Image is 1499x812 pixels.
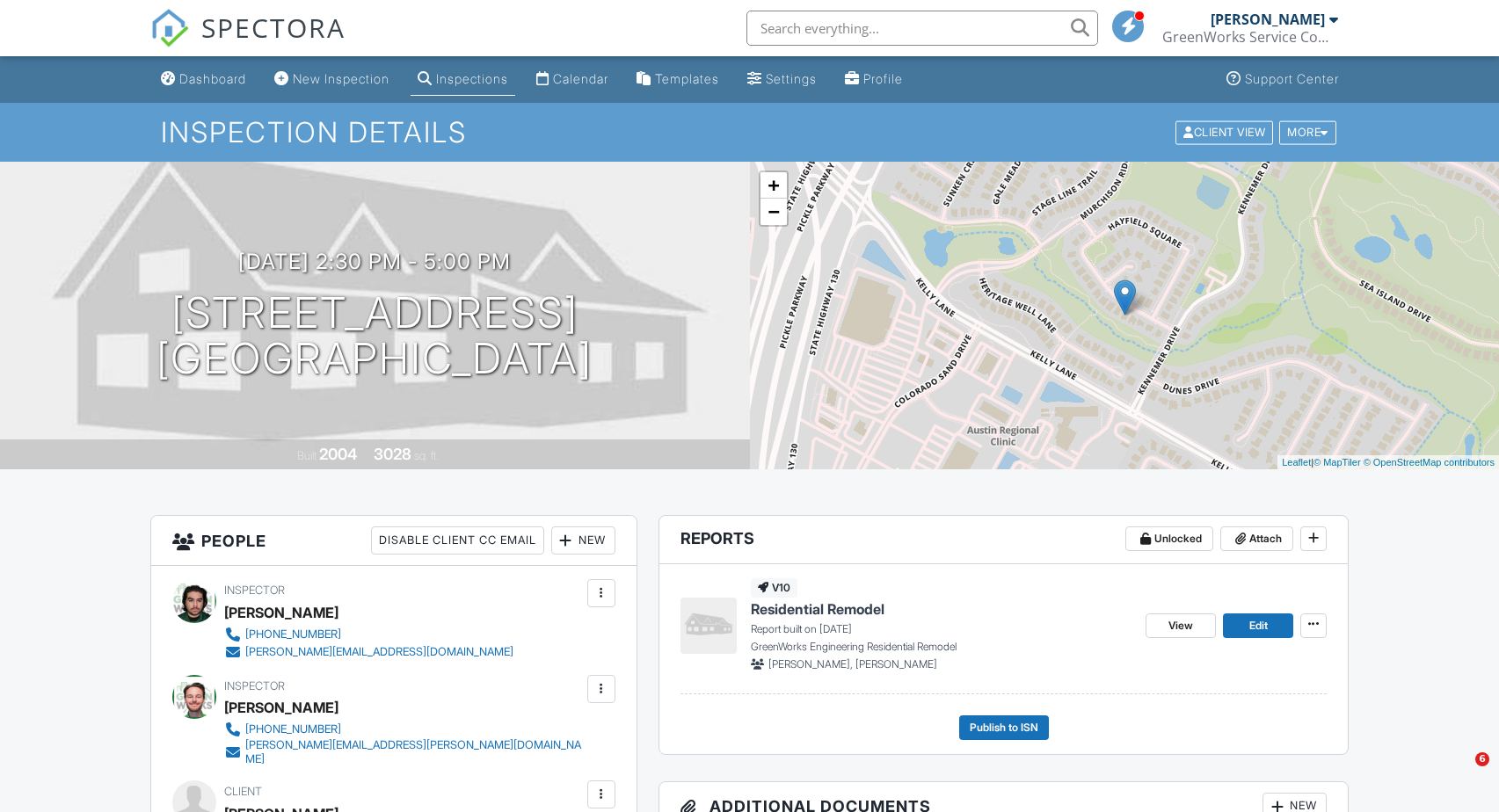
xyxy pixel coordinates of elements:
[1211,11,1325,28] div: [PERSON_NAME]
[267,63,397,96] a: New Inspection
[414,449,439,462] span: sq. ft.
[1162,28,1338,46] div: GreenWorks Service Company
[224,738,583,766] a: [PERSON_NAME][EMAIL_ADDRESS][PERSON_NAME][DOMAIN_NAME]
[224,694,338,721] div: [PERSON_NAME]
[553,71,608,86] div: Calendar
[1279,120,1336,144] div: More
[1175,120,1273,144] div: Client View
[838,63,910,96] a: Profile
[1174,125,1277,138] a: Client View
[1282,457,1311,468] a: Leaflet
[1245,71,1339,86] div: Support Center
[1219,63,1346,96] a: Support Center
[224,721,583,738] a: [PHONE_NUMBER]
[150,9,189,47] img: The Best Home Inspection Software - Spectora
[760,172,787,199] a: Zoom in
[1439,752,1481,794] iframe: Intercom live chat
[411,63,515,96] a: Inspections
[319,445,357,463] div: 2004
[201,9,346,46] span: SPECTORA
[245,645,513,659] div: [PERSON_NAME][EMAIL_ADDRESS][DOMAIN_NAME]
[245,722,341,736] div: [PHONE_NUMBER]
[224,584,285,597] span: Inspector
[746,11,1098,46] input: Search everything...
[740,63,824,96] a: Settings
[1364,457,1495,468] a: © OpenStreetMap contributors
[156,290,593,383] h1: [STREET_ADDRESS] [GEOGRAPHIC_DATA]
[297,449,317,462] span: Built
[238,250,511,273] h3: [DATE] 2:30 pm - 5:00 pm
[863,71,903,86] div: Profile
[529,63,615,96] a: Calendar
[629,63,726,96] a: Templates
[1277,455,1499,470] div: |
[293,71,389,86] div: New Inspection
[1475,752,1489,766] span: 6
[161,117,1337,148] h1: Inspection Details
[150,24,346,61] a: SPECTORA
[151,516,637,566] h3: People
[224,679,285,692] span: Inspector
[551,526,615,555] div: New
[224,785,262,798] span: Client
[760,199,787,225] a: Zoom out
[655,71,719,86] div: Templates
[224,643,513,661] a: [PERSON_NAME][EMAIL_ADDRESS][DOMAIN_NAME]
[245,738,583,766] div: [PERSON_NAME][EMAIL_ADDRESS][PERSON_NAME][DOMAIN_NAME]
[179,71,246,86] div: Dashboard
[1313,457,1361,468] a: © MapTiler
[245,627,341,642] div: [PHONE_NUMBER]
[374,445,411,463] div: 3028
[766,71,817,86] div: Settings
[154,63,253,96] a: Dashboard
[436,71,508,86] div: Inspections
[224,599,338,626] div: [PERSON_NAME]
[224,626,513,643] a: [PHONE_NUMBER]
[371,526,544,555] div: Disable Client CC Email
